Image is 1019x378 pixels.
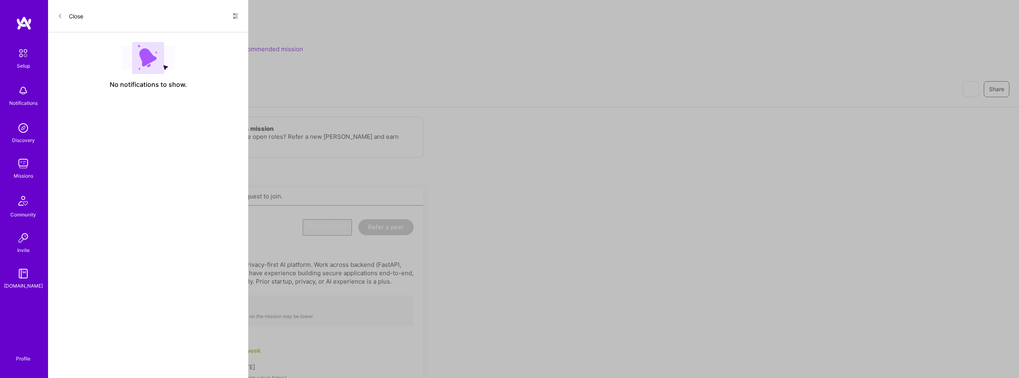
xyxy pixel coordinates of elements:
img: Invite [15,230,31,246]
a: Profile [13,346,33,362]
div: Notifications [9,99,38,107]
img: bell [15,83,31,99]
div: Setup [17,62,30,70]
div: Profile [16,354,30,362]
img: guide book [15,266,31,282]
span: No notifications to show. [110,80,187,89]
img: logo [16,16,32,30]
img: Community [14,191,33,210]
div: Discovery [12,136,35,144]
div: Invite [17,246,30,254]
button: Close [58,10,83,22]
div: [DOMAIN_NAME] [4,282,43,290]
img: empty [122,42,175,74]
div: Community [10,210,36,219]
img: setup [15,45,32,62]
div: Missions [14,172,33,180]
img: teamwork [15,156,31,172]
img: discovery [15,120,31,136]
